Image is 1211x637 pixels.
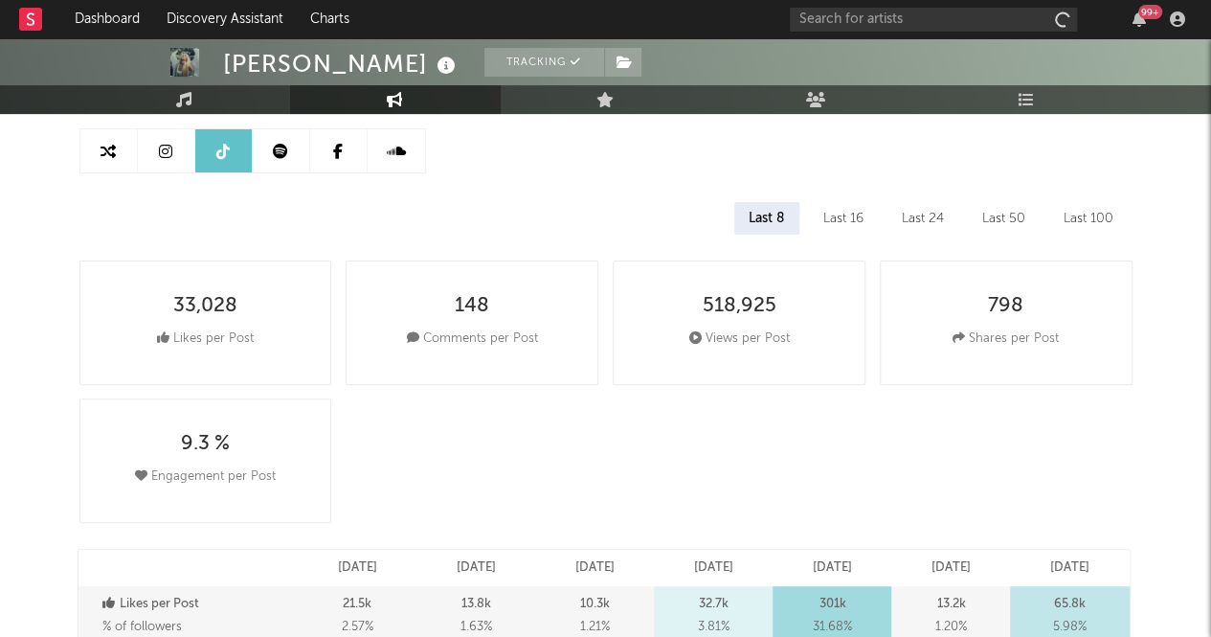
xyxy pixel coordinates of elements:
div: 798 [988,295,1023,318]
p: 10.3k [580,593,610,616]
div: Last 50 [968,202,1040,235]
button: 99+ [1133,11,1146,27]
div: Last 16 [809,202,878,235]
span: % of followers [102,621,182,633]
div: 518,925 [702,295,775,318]
p: 301k [819,593,845,616]
p: [DATE] [931,557,971,580]
div: [PERSON_NAME] [223,48,460,80]
div: Last 24 [887,202,958,235]
div: Last 8 [734,202,799,235]
p: [DATE] [575,557,615,580]
div: 99 + [1138,5,1162,19]
p: [DATE] [338,557,377,580]
p: [DATE] [694,557,733,580]
p: 21.5k [343,593,371,616]
div: 33,028 [173,295,237,318]
p: Likes per Post [102,593,294,616]
input: Search for artists [790,8,1077,32]
p: [DATE] [457,557,496,580]
p: 13.2k [936,593,965,616]
div: Likes per Post [157,328,254,351]
p: [DATE] [1050,557,1089,580]
div: 9.3 % [181,433,230,456]
p: 32.7k [699,593,729,616]
p: 13.8k [461,593,491,616]
div: Views per Post [688,328,789,351]
div: Last 100 [1049,202,1128,235]
button: Tracking [484,48,604,77]
p: [DATE] [813,557,852,580]
div: Shares per Post [953,328,1059,351]
div: Comments per Post [407,328,538,351]
p: 65.8k [1054,593,1086,616]
div: 148 [455,295,489,318]
div: Engagement per Post [135,466,276,489]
